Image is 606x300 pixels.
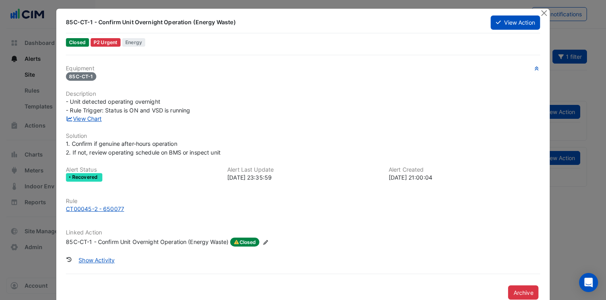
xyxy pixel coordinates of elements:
[66,91,540,97] h6: Description
[230,238,259,246] span: Closed
[66,65,540,72] h6: Equipment
[66,166,217,173] h6: Alert Status
[66,98,190,114] span: - Unit detected operating overnight - Rule Trigger: Status is ON and VSD is running
[227,166,379,173] h6: Alert Last Update
[227,173,379,181] div: [DATE] 23:35:59
[66,205,540,213] a: CT00045-2 - 650077
[540,9,548,17] button: Close
[508,285,539,300] button: Archive
[66,18,481,26] div: 85C-CT-1 - Confirm Unit Overnight Operation (Energy Waste)
[389,173,540,181] div: [DATE] 21:00:04
[122,38,145,46] span: Energy
[90,38,121,46] div: P2 Urgent
[66,38,89,46] span: Closed
[66,198,540,205] h6: Rule
[66,115,102,122] a: View Chart
[579,273,598,292] div: Open Intercom Messenger
[66,229,540,236] h6: Linked Action
[66,133,540,139] h6: Solution
[66,238,228,246] div: 85C-CT-1 - Confirm Unit Overnight Operation (Energy Waste)
[262,239,268,245] fa-icon: Edit Linked Action
[66,205,124,213] div: CT00045-2 - 650077
[66,72,96,81] span: 85C-CT-1
[66,140,221,156] span: 1. Confirm if genuine after-hours operation 2. If not, review operating schedule on BMS or inspec...
[389,166,540,173] h6: Alert Created
[73,253,120,267] button: Show Activity
[72,175,99,180] span: Recovered
[491,15,540,29] button: View Action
